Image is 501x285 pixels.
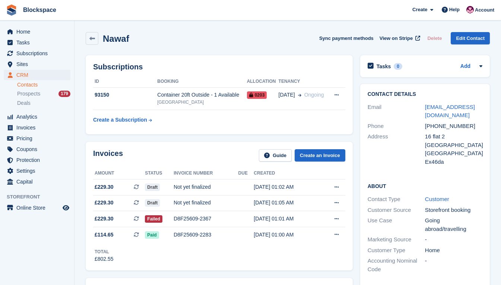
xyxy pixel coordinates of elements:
th: Allocation [247,76,279,88]
div: - [425,235,482,244]
th: Tenancy [279,76,328,88]
a: Blockspace [20,4,59,16]
div: Email [368,103,425,120]
a: Guide [259,149,292,162]
span: Subscriptions [16,48,61,59]
a: Prospects 179 [17,90,70,98]
a: menu [4,26,70,37]
a: Edit Contact [451,32,490,44]
img: stora-icon-8386f47178a22dfd0bd8f6a31ec36ba5ce8667c1dd55bd0f319d3a0aa187defe.svg [6,4,17,16]
span: £229.30 [95,199,114,207]
a: menu [4,59,70,69]
div: Container 20ft Outside - 1 Available [157,91,247,99]
div: Home [425,246,482,255]
div: [GEOGRAPHIC_DATA] [425,141,482,150]
span: Draft [145,184,160,191]
th: Booking [157,76,247,88]
th: Amount [93,167,145,179]
span: Capital [16,176,61,187]
button: Delete [424,32,445,44]
a: menu [4,70,70,80]
a: View on Stripe [377,32,422,44]
th: Invoice number [174,167,238,179]
div: Storefront booking [425,206,482,214]
button: Sync payment methods [319,32,374,44]
div: - [425,257,482,273]
span: Prospects [17,90,40,97]
div: Going abroad/travelling [425,216,482,233]
span: Coupons [16,144,61,154]
th: Due [238,167,254,179]
span: Invoices [16,122,61,133]
h2: Nawaf [103,34,129,44]
a: Preview store [61,203,70,212]
div: [PHONE_NUMBER] [425,122,482,131]
a: Customer [425,196,449,202]
span: Home [16,26,61,37]
span: Analytics [16,112,61,122]
img: Blockspace [466,6,474,13]
span: Account [475,6,494,14]
span: Draft [145,199,160,207]
span: 0203 [247,91,267,99]
div: 93150 [93,91,157,99]
th: ID [93,76,157,88]
a: menu [4,144,70,154]
span: Settings [16,166,61,176]
a: Create a Subscription [93,113,152,127]
a: menu [4,122,70,133]
a: menu [4,203,70,213]
h2: Invoices [93,149,123,162]
a: Add [460,62,470,71]
div: [DATE] 01:01 AM [254,215,319,223]
a: menu [4,155,70,165]
span: CRM [16,70,61,80]
div: Not yet finalized [174,199,238,207]
div: Contact Type [368,195,425,204]
div: Create a Subscription [93,116,147,124]
a: Deals [17,99,70,107]
div: Customer Type [368,246,425,255]
span: Help [449,6,460,13]
a: menu [4,133,70,144]
div: [GEOGRAPHIC_DATA] [157,99,247,106]
div: Marketing Source [368,235,425,244]
a: Contacts [17,81,70,88]
div: [DATE] 01:02 AM [254,183,319,191]
a: [EMAIL_ADDRESS][DOMAIN_NAME] [425,104,475,119]
span: £229.30 [95,183,114,191]
div: Accounting Nominal Code [368,257,425,273]
div: 0 [394,63,402,70]
a: Create an Invoice [295,149,345,162]
h2: Subscriptions [93,63,345,71]
a: menu [4,176,70,187]
span: Storefront [7,193,74,201]
div: Ex46da [425,158,482,166]
div: 16 flat 2 [425,132,482,141]
span: £114.65 [95,231,114,239]
span: Protection [16,155,61,165]
a: menu [4,112,70,122]
span: Pricing [16,133,61,144]
span: Paid [145,231,159,239]
span: Failed [145,215,162,223]
div: 179 [58,91,70,97]
a: menu [4,166,70,176]
span: Ongoing [304,92,324,98]
div: £802.55 [95,255,114,263]
span: Create [412,6,427,13]
div: D8F25609-2367 [174,215,238,223]
div: Not yet finalized [174,183,238,191]
span: Online Store [16,203,61,213]
div: D8F25609-2283 [174,231,238,239]
span: View on Stripe [380,35,413,42]
div: Customer Source [368,206,425,214]
div: Use Case [368,216,425,233]
div: Phone [368,122,425,131]
span: Tasks [16,37,61,48]
a: menu [4,37,70,48]
th: Status [145,167,174,179]
span: £229.30 [95,215,114,223]
a: menu [4,48,70,59]
div: [DATE] 01:05 AM [254,199,319,207]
